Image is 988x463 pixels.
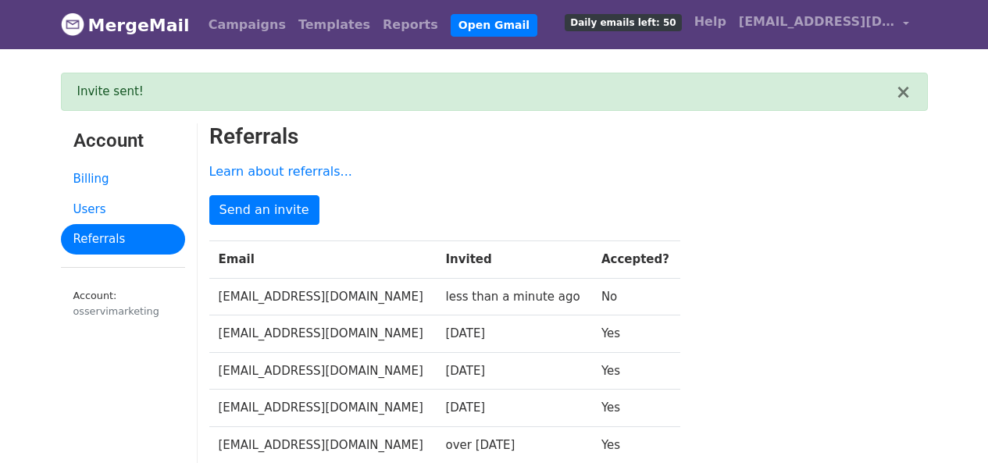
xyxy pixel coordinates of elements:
[209,123,928,150] h2: Referrals
[209,352,437,390] td: [EMAIL_ADDRESS][DOMAIN_NAME]
[376,9,444,41] a: Reports
[592,241,680,279] th: Accepted?
[77,83,896,101] div: Invite sent!
[209,278,437,315] td: [EMAIL_ADDRESS][DOMAIN_NAME]
[292,9,376,41] a: Templates
[61,12,84,36] img: MergeMail logo
[209,241,437,279] th: Email
[209,164,352,179] a: Learn about referrals...
[592,315,680,353] td: Yes
[209,315,437,353] td: [EMAIL_ADDRESS][DOMAIN_NAME]
[733,6,915,43] a: [EMAIL_ADDRESS][DOMAIN_NAME]
[436,278,591,315] td: less than a minute ago
[61,9,190,41] a: MergeMail
[73,304,173,319] div: osservimarketing
[202,9,292,41] a: Campaigns
[436,390,591,427] td: [DATE]
[61,194,185,225] a: Users
[895,83,911,102] button: ×
[558,6,687,37] a: Daily emails left: 50
[565,14,681,31] span: Daily emails left: 50
[739,12,895,31] span: [EMAIL_ADDRESS][DOMAIN_NAME]
[209,195,319,225] a: Send an invite
[61,164,185,194] a: Billing
[592,278,680,315] td: No
[73,290,173,319] small: Account:
[451,14,537,37] a: Open Gmail
[73,130,173,152] h3: Account
[436,315,591,353] td: [DATE]
[209,390,437,427] td: [EMAIL_ADDRESS][DOMAIN_NAME]
[61,224,185,255] a: Referrals
[592,390,680,427] td: Yes
[592,352,680,390] td: Yes
[436,241,591,279] th: Invited
[688,6,733,37] a: Help
[436,352,591,390] td: [DATE]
